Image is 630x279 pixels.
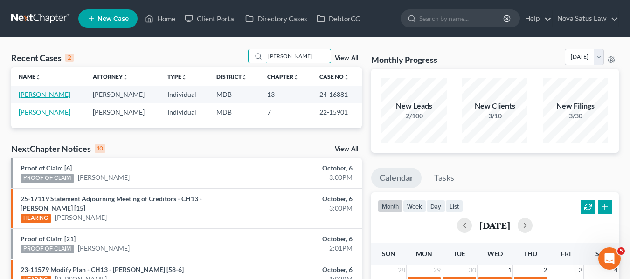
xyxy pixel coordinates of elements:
a: View All [335,55,358,61]
h2: [DATE] [479,220,510,230]
a: Calendar [371,168,422,188]
span: 1 [507,265,512,276]
a: Case Nounfold_more [319,73,349,80]
a: Help [520,10,552,27]
i: unfold_more [123,75,128,80]
td: [PERSON_NAME] [85,103,159,121]
a: [PERSON_NAME] [78,244,130,253]
span: 5 [617,247,625,255]
i: unfold_more [181,75,187,80]
td: Individual [160,103,209,121]
input: Search by name... [265,49,331,63]
a: Proof of Claim [6] [21,164,72,172]
span: Fri [561,250,571,258]
div: PROOF OF CLAIM [21,174,74,183]
button: list [445,200,463,212]
span: Sat [595,250,607,258]
div: HEARING [21,214,51,223]
a: DebtorCC [312,10,365,27]
a: 23-11579 Modify Plan - CH13 - [PERSON_NAME] [58-6] [21,265,184,273]
span: Sun [382,250,395,258]
span: Wed [487,250,503,258]
span: 4 [613,265,619,276]
a: Typeunfold_more [167,73,187,80]
a: Districtunfold_more [216,73,247,80]
a: Client Portal [180,10,241,27]
div: New Leads [381,101,447,111]
span: New Case [97,15,129,22]
div: Recent Cases [11,52,74,63]
div: 2:01PM [248,244,353,253]
span: 30 [468,265,477,276]
input: Search by name... [419,10,505,27]
a: Directory Cases [241,10,312,27]
div: October, 6 [248,163,353,173]
div: October, 6 [248,194,353,204]
td: MDB [209,86,260,103]
a: Proof of Claim [21] [21,235,76,243]
span: 3 [578,265,583,276]
div: 3/30 [543,111,608,121]
td: Individual [160,86,209,103]
td: 13 [260,86,312,103]
div: NextChapter Notices [11,143,105,154]
span: Tue [453,250,465,258]
a: [PERSON_NAME] [19,108,70,116]
td: 24-16881 [312,86,362,103]
a: [PERSON_NAME] [55,213,107,222]
a: Chapterunfold_more [267,73,299,80]
button: month [378,200,403,212]
a: View All [335,146,358,152]
span: Mon [416,250,432,258]
td: 7 [260,103,312,121]
div: 2 [65,54,74,62]
div: 3/10 [462,111,527,121]
div: October, 6 [248,265,353,274]
span: 29 [432,265,442,276]
span: 28 [397,265,406,276]
span: 2 [542,265,548,276]
i: unfold_more [344,75,349,80]
i: unfold_more [242,75,247,80]
a: Nova Satus Law [553,10,618,27]
td: MDB [209,103,260,121]
a: Attorneyunfold_more [93,73,128,80]
a: 25-17119 Statement Adjourning Meeting of Creditors - CH13 - [PERSON_NAME] [15] [21,195,202,212]
div: New Clients [462,101,527,111]
iframe: Intercom live chat [598,247,621,270]
a: Home [140,10,180,27]
div: New Filings [543,101,608,111]
h3: Monthly Progress [371,54,437,65]
span: Thu [524,250,537,258]
button: day [426,200,445,212]
button: week [403,200,426,212]
div: PROOF OF CLAIM [21,245,74,253]
i: unfold_more [293,75,299,80]
td: 22-15901 [312,103,362,121]
td: [PERSON_NAME] [85,86,159,103]
a: [PERSON_NAME] [19,90,70,98]
div: 3:00PM [248,173,353,182]
a: Tasks [426,168,463,188]
a: Nameunfold_more [19,73,41,80]
i: unfold_more [35,75,41,80]
div: 3:00PM [248,204,353,213]
div: 2/100 [381,111,447,121]
div: 10 [95,144,105,153]
a: [PERSON_NAME] [78,173,130,182]
div: October, 6 [248,234,353,244]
